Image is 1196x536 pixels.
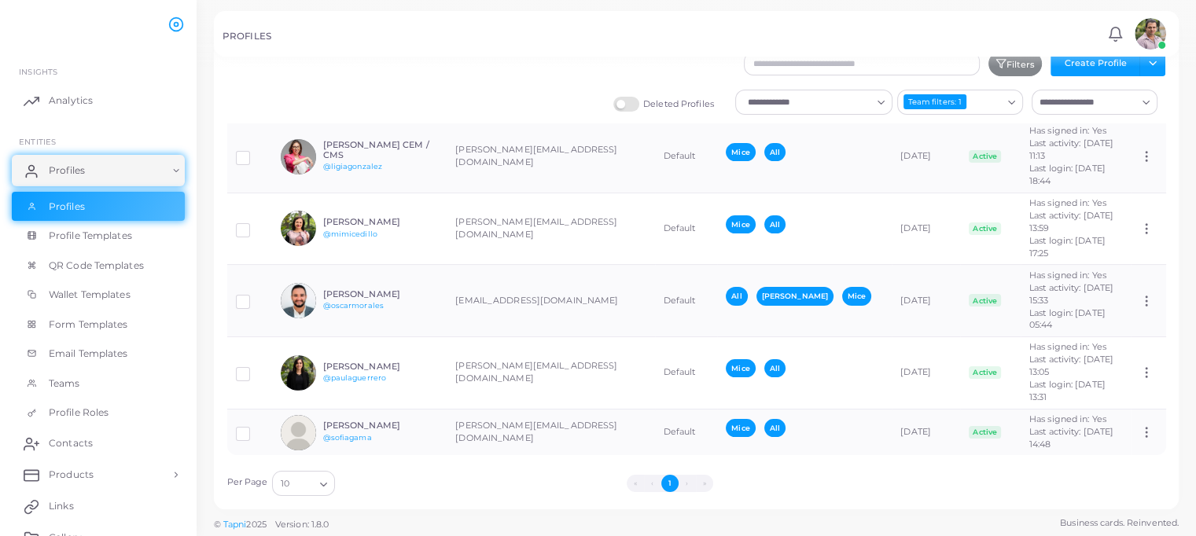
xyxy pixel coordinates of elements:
img: avatar [281,415,316,450]
input: Search for option [291,475,314,492]
input: Search for option [1034,94,1136,111]
h6: [PERSON_NAME] [323,362,439,372]
input: Search for option [742,94,871,111]
a: @mimicedillo [323,229,377,238]
div: Search for option [897,90,1023,115]
a: Analytics [12,85,185,116]
span: Last login: [DATE] 13:31 [1029,379,1106,402]
button: Go to page 1 [661,475,679,492]
span: 2025 [246,518,266,531]
span: Last activity: [DATE] 13:59 [1029,210,1113,233]
span: Profile Templates [49,229,132,243]
span: [PERSON_NAME] [756,287,834,305]
td: [EMAIL_ADDRESS][DOMAIN_NAME] [447,265,654,337]
span: Active [969,294,1002,307]
span: 10 [281,475,289,492]
a: Profile Roles [12,398,185,428]
span: Wallet Templates [49,288,131,302]
span: Has signed in: Yes [1029,125,1106,136]
a: @oscarmorales [323,301,384,310]
div: Search for option [1032,90,1157,115]
span: All [726,287,747,305]
label: Per Page [227,476,268,489]
span: Active [969,222,1002,235]
span: Profiles [49,200,85,214]
span: Last activity: [DATE] 11:13 [1029,138,1113,161]
span: Links [49,499,74,513]
a: Profile Templates [12,221,185,251]
span: Has signed in: Yes [1029,413,1106,424]
td: Default [655,120,718,193]
a: Profiles [12,192,185,222]
a: Email Templates [12,339,185,369]
div: Search for option [272,471,335,496]
span: Mice [726,143,755,161]
span: All [764,359,786,377]
span: Analytics [49,94,93,108]
span: QR Code Templates [49,259,144,273]
td: [PERSON_NAME][EMAIL_ADDRESS][DOMAIN_NAME] [447,409,654,455]
input: Search for option [968,94,1001,111]
span: Last activity: [DATE] 13:05 [1029,354,1113,377]
a: Links [12,490,185,522]
td: Default [655,409,718,455]
h6: [PERSON_NAME] [323,289,439,299]
a: avatar [1130,18,1170,50]
td: Default [655,265,718,337]
a: Teams [12,369,185,398]
td: [DATE] [892,120,960,193]
span: Has signed in: Yes [1029,270,1106,281]
a: Profiles [12,155,185,186]
a: Contacts [12,428,185,459]
span: All [764,143,786,161]
span: Form Templates [49,318,128,332]
span: Profile Roles [49,406,109,420]
span: Last login: [DATE] 05:44 [1029,307,1106,331]
td: Default [655,193,718,265]
span: ENTITIES [19,137,56,146]
ul: Pagination [339,475,1000,492]
h5: PROFILES [223,31,271,42]
td: [DATE] [892,265,960,337]
span: Last login: [DATE] 18:44 [1029,163,1106,186]
span: Products [49,468,94,482]
span: Mice [726,419,755,437]
a: @ligiagonzalez [323,162,383,171]
span: Has signed in: Yes [1029,341,1106,352]
span: Has signed in: Yes [1029,197,1106,208]
a: Form Templates [12,310,185,340]
img: avatar [1135,18,1166,50]
span: Teams [49,376,80,391]
img: avatar [281,139,316,174]
a: Products [12,459,185,490]
a: QR Code Templates [12,251,185,281]
td: [DATE] [892,193,960,265]
td: [PERSON_NAME][EMAIL_ADDRESS][DOMAIN_NAME] [447,336,654,409]
div: Search for option [735,90,892,115]
td: [DATE] [892,336,960,409]
td: Default [655,336,718,409]
span: Last activity: [DATE] 15:33 [1029,282,1113,306]
a: Wallet Templates [12,280,185,310]
span: Mice [842,287,871,305]
h6: [PERSON_NAME] CEM / CMS [323,140,439,160]
span: Contacts [49,436,93,450]
span: Active [969,366,1002,379]
span: Profiles [49,163,85,178]
h6: [PERSON_NAME] [323,420,439,431]
span: All [764,215,786,233]
td: [PERSON_NAME][EMAIL_ADDRESS][DOMAIN_NAME] [447,120,654,193]
span: Email Templates [49,347,128,361]
span: Mice [726,215,755,233]
img: avatar [281,355,316,391]
h6: [PERSON_NAME] [323,217,439,227]
span: Last login: [DATE] 17:25 [1029,235,1106,259]
span: Active [969,150,1002,163]
span: Active [969,426,1002,439]
span: All [764,419,786,437]
td: [PERSON_NAME][EMAIL_ADDRESS][DOMAIN_NAME] [447,193,654,265]
a: @paulaguerrero [323,373,387,382]
label: Deleted Profiles [613,97,714,112]
a: Tapni [223,519,247,530]
span: Mice [726,359,755,377]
